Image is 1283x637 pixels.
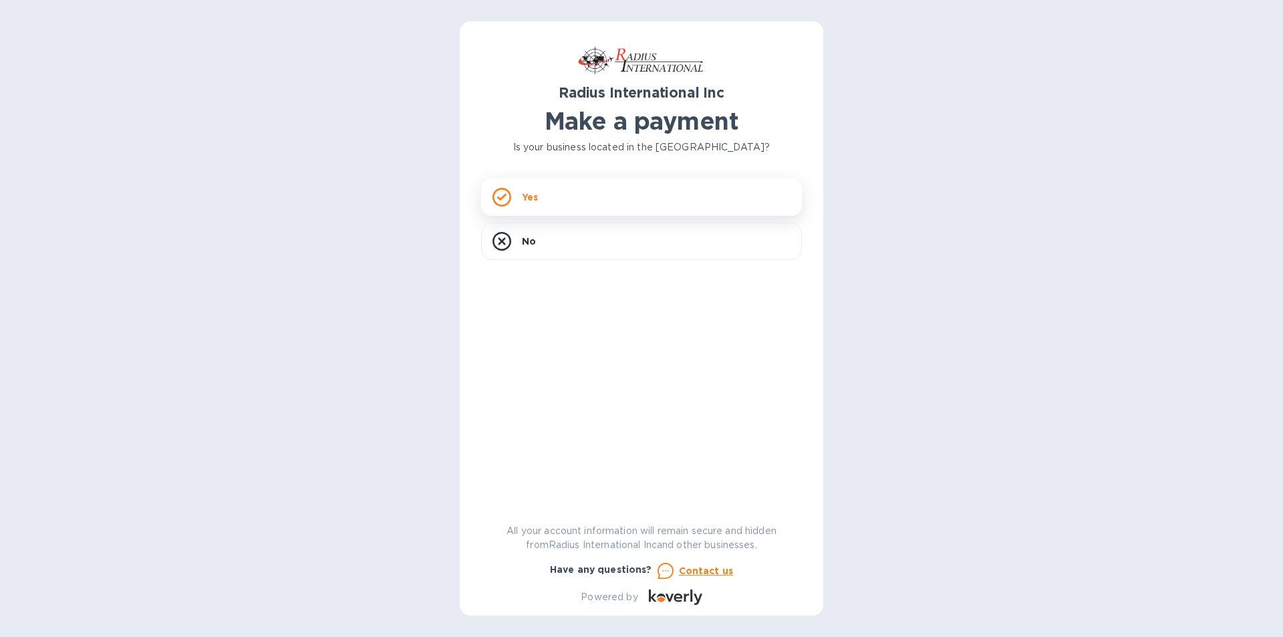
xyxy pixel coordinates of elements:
p: Powered by [581,590,637,604]
h1: Make a payment [481,107,802,135]
p: Is your business located in the [GEOGRAPHIC_DATA]? [481,140,802,154]
p: Yes [522,190,538,204]
p: All your account information will remain secure and hidden from Radius International Inc and othe... [481,524,802,552]
p: No [522,235,536,248]
u: Contact us [679,565,734,576]
b: Radius International Inc [559,84,724,101]
b: Have any questions? [550,564,652,575]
